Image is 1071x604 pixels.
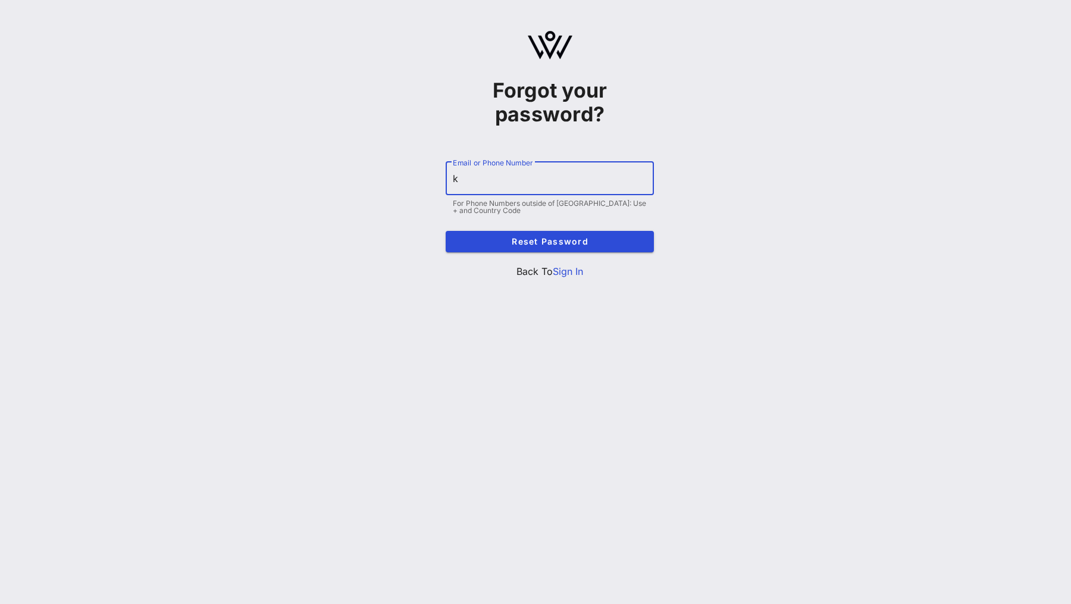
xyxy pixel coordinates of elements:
a: Sign In [553,265,583,277]
div: For Phone Numbers outside of [GEOGRAPHIC_DATA]: Use + and Country Code [453,200,647,214]
h1: Forgot your password? [446,79,654,126]
p: Back To [446,264,654,278]
input: Email or Phone Number [453,169,647,188]
label: Email or Phone Number [453,158,533,167]
button: Reset Password [446,231,654,252]
img: logo.svg [528,31,572,60]
span: Reset Password [455,236,644,246]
